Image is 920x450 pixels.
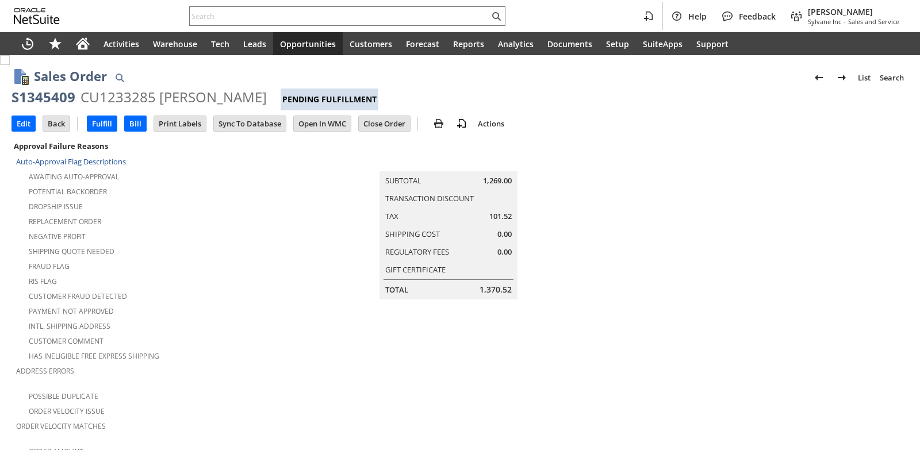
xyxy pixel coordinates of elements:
[489,211,512,222] span: 101.52
[606,39,629,49] span: Setup
[12,116,35,131] input: Edit
[455,117,469,130] img: add-record.svg
[498,39,534,49] span: Analytics
[16,421,106,431] a: Order Velocity Matches
[688,11,707,22] span: Help
[80,88,267,106] div: CU1233285 [PERSON_NAME]
[808,6,899,17] span: [PERSON_NAME]
[385,264,446,275] a: Gift Certificate
[29,306,114,316] a: Payment not approved
[689,32,735,55] a: Support
[294,116,351,131] input: Open In WMC
[359,116,410,131] input: Close Order
[11,139,294,153] div: Approval Failure Reasons
[29,351,159,361] a: Has Ineligible Free Express Shipping
[491,32,540,55] a: Analytics
[473,118,509,129] a: Actions
[125,116,146,131] input: Bill
[812,71,826,84] img: Previous
[48,37,62,51] svg: Shortcuts
[243,39,266,49] span: Leads
[87,116,117,131] input: Fulfill
[29,217,101,226] a: Replacement Order
[204,32,236,55] a: Tech
[853,68,875,87] a: List
[835,71,849,84] img: Next
[29,172,119,182] a: Awaiting Auto-Approval
[547,39,592,49] span: Documents
[599,32,636,55] a: Setup
[446,32,491,55] a: Reports
[343,32,399,55] a: Customers
[281,89,378,110] div: Pending Fulfillment
[113,71,126,84] img: Quick Find
[103,39,139,49] span: Activities
[236,32,273,55] a: Leads
[432,117,446,130] img: print.svg
[16,366,74,376] a: Address Errors
[385,284,408,295] a: Total
[11,88,75,106] div: S1345409
[69,32,97,55] a: Home
[848,17,899,26] span: Sales and Service
[273,32,343,55] a: Opportunities
[29,336,103,346] a: Customer Comment
[14,32,41,55] a: Recent Records
[154,116,206,131] input: Print Labels
[497,229,512,240] span: 0.00
[76,37,90,51] svg: Home
[29,391,98,401] a: Possible Duplicate
[385,175,421,186] a: Subtotal
[211,39,229,49] span: Tech
[29,291,127,301] a: Customer Fraud Detected
[34,67,107,86] h1: Sales Order
[385,229,440,239] a: Shipping Cost
[97,32,146,55] a: Activities
[280,39,336,49] span: Opportunities
[379,153,517,171] caption: Summary
[875,68,908,87] a: Search
[29,276,57,286] a: RIS flag
[636,32,689,55] a: SuiteApps
[41,32,69,55] div: Shortcuts
[29,232,86,241] a: Negative Profit
[29,202,83,211] a: Dropship Issue
[153,39,197,49] span: Warehouse
[696,39,729,49] span: Support
[29,187,107,197] a: Potential Backorder
[29,406,105,416] a: Order Velocity Issue
[190,9,489,23] input: Search
[146,32,204,55] a: Warehouse
[214,116,286,131] input: Sync To Database
[406,39,439,49] span: Forecast
[480,284,512,295] span: 1,370.52
[399,32,446,55] a: Forecast
[14,8,60,24] svg: logo
[489,9,503,23] svg: Search
[483,175,512,186] span: 1,269.00
[350,39,392,49] span: Customers
[808,17,841,26] span: Sylvane Inc
[643,39,683,49] span: SuiteApps
[844,17,846,26] span: -
[29,261,70,271] a: Fraud Flag
[385,193,474,203] a: Transaction Discount
[497,247,512,257] span: 0.00
[385,211,398,221] a: Tax
[540,32,599,55] a: Documents
[453,39,484,49] span: Reports
[29,321,110,331] a: Intl. Shipping Address
[385,247,449,257] a: Regulatory Fees
[29,247,114,256] a: Shipping Quote Needed
[16,156,126,167] a: Auto-Approval Flag Descriptions
[739,11,776,22] span: Feedback
[21,37,34,51] svg: Recent Records
[43,116,70,131] input: Back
